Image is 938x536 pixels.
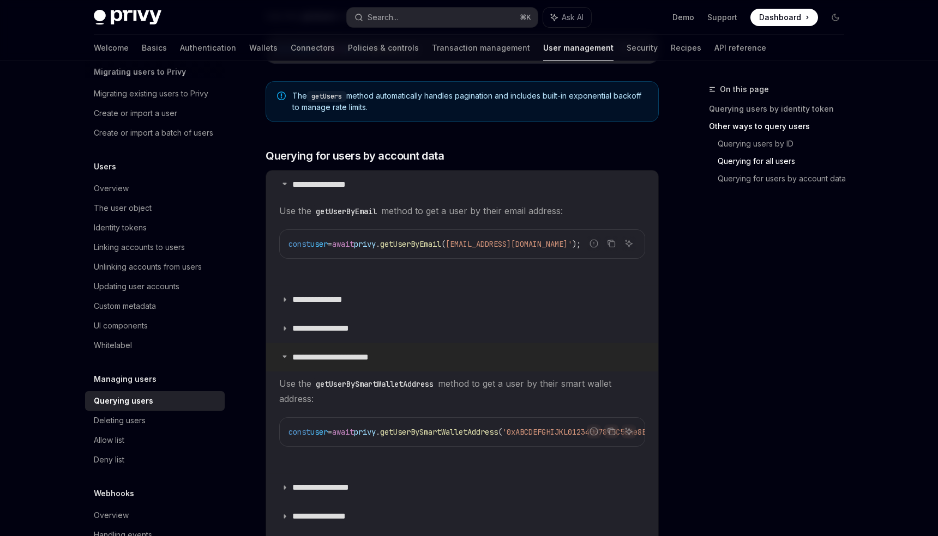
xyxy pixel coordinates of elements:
a: Whitelabel [85,336,225,355]
span: user [310,427,328,437]
span: On this page [720,83,769,96]
a: Basics [142,35,167,61]
div: Overview [94,182,129,195]
a: Demo [672,12,694,23]
h5: Webhooks [94,487,134,500]
span: ( [441,239,446,249]
span: Use the method to get a user by their smart wallet address: [279,376,645,406]
a: Other ways to query users [709,118,853,135]
button: Ask AI [622,236,636,251]
div: Deny list [94,453,124,466]
a: Identity tokens [85,218,225,237]
div: The user object [94,202,152,215]
div: Overview [94,509,129,522]
a: Linking accounts to users [85,237,225,257]
code: getUserByEmail [311,205,381,217]
div: Create or import a user [94,107,177,120]
div: UI components [94,319,148,332]
h5: Managing users [94,373,157,386]
div: Migrating existing users to Privy [94,87,208,100]
button: Search...⌘K [347,8,538,27]
span: await [332,239,354,249]
span: [EMAIL_ADDRESS][DOMAIN_NAME]' [446,239,572,249]
span: Dashboard [759,12,801,23]
a: Updating user accounts [85,277,225,296]
span: Querying for users by account data [266,148,444,163]
a: UI components [85,316,225,336]
img: dark logo [94,10,161,25]
button: Ask AI [543,8,591,27]
button: Toggle dark mode [827,9,844,26]
a: Security [627,35,658,61]
div: Updating user accounts [94,280,179,293]
span: Use the method to get a user by their email address: [279,203,645,218]
a: Querying users [85,391,225,411]
a: Support [707,12,737,23]
a: Querying for users by account data [718,170,853,187]
details: **** **** **** **** ***Use thegetUserBySmartWalletAddressmethod to get a user by their smart wall... [266,343,658,473]
span: = [328,239,332,249]
a: API reference [714,35,766,61]
a: Querying users by ID [718,135,853,153]
button: Report incorrect code [587,236,601,251]
div: Search... [368,11,398,24]
a: Authentication [180,35,236,61]
button: Report incorrect code [587,424,601,438]
div: Create or import a batch of users [94,126,213,139]
a: Querying users by identity token [709,100,853,118]
a: Welcome [94,35,129,61]
svg: Note [277,92,286,100]
span: getUserByEmail [380,239,441,249]
a: Policies & controls [348,35,419,61]
a: Overview [85,505,225,525]
button: Ask AI [622,424,636,438]
a: Overview [85,179,225,198]
a: Deleting users [85,411,225,430]
div: Querying users [94,394,153,407]
a: Recipes [671,35,701,61]
span: ); [572,239,581,249]
span: user [310,239,328,249]
a: Create or import a batch of users [85,123,225,143]
span: ⌘ K [520,13,531,22]
div: Custom metadata [94,300,156,313]
code: getUserBySmartWalletAddress [311,378,438,390]
h5: Users [94,160,116,173]
span: const [288,427,310,437]
details: **** **** **** *Use thegetUserByEmailmethod to get a user by their email address:Report incorrect... [266,170,658,285]
button: Copy the contents from the code block [604,236,618,251]
span: ( [498,427,502,437]
div: Allow list [94,434,124,447]
a: Migrating existing users to Privy [85,84,225,103]
span: = [328,427,332,437]
span: . [376,239,380,249]
span: The method automatically handles pagination and includes built-in exponential backoff to manage r... [292,90,647,113]
button: Copy the contents from the code block [604,424,618,438]
a: Unlinking accounts from users [85,257,225,277]
span: '0xABCDEFGHIJKL01234567895C5cAe8B9472c14328' [502,427,694,437]
a: Connectors [291,35,335,61]
a: Deny list [85,450,225,470]
span: const [288,239,310,249]
span: privy [354,427,376,437]
a: Create or import a user [85,103,225,123]
span: . [376,427,380,437]
a: Querying for all users [718,153,853,170]
a: Custom metadata [85,296,225,316]
div: Unlinking accounts from users [94,260,202,273]
code: getUsers [307,91,346,102]
a: User management [543,35,614,61]
span: Ask AI [562,12,584,23]
a: Transaction management [432,35,530,61]
div: Whitelabel [94,339,132,352]
a: Wallets [249,35,278,61]
span: await [332,427,354,437]
a: Allow list [85,430,225,450]
div: Deleting users [94,414,146,427]
a: The user object [85,198,225,218]
div: Identity tokens [94,221,147,234]
span: privy [354,239,376,249]
a: Dashboard [750,9,818,26]
span: getUserBySmartWalletAddress [380,427,498,437]
div: Linking accounts to users [94,241,185,254]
